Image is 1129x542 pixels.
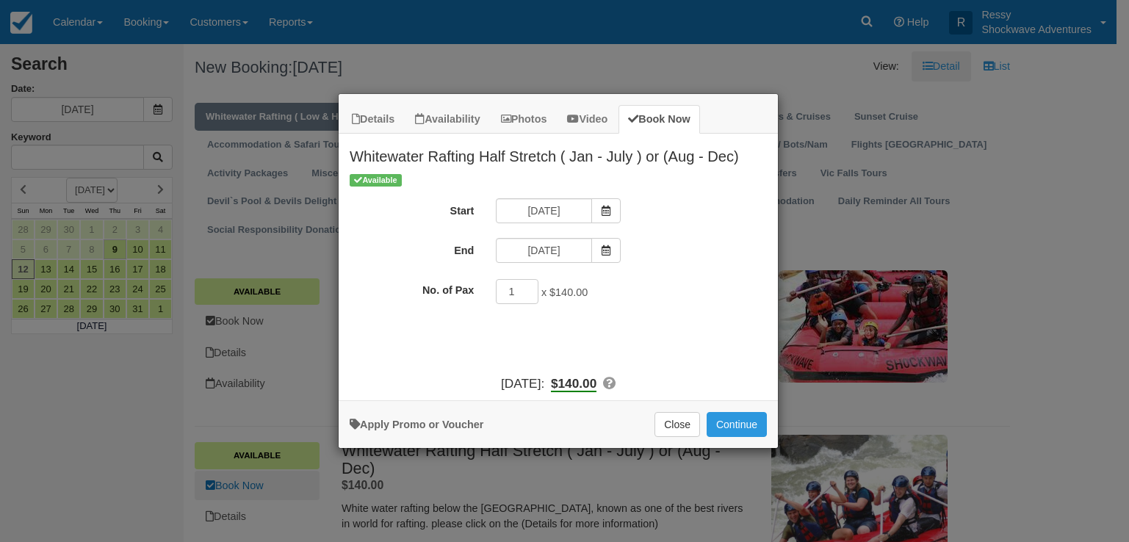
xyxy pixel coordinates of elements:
a: Apply Voucher [350,419,483,430]
h2: Whitewater Rafting Half Stretch ( Jan - July ) or (Aug - Dec) [339,134,778,172]
a: Photos [491,105,557,134]
div: : [339,375,778,393]
a: Book Now [618,105,699,134]
span: [DATE] [501,376,541,391]
div: Item Modal [339,134,778,393]
span: Available [350,174,402,187]
b: $140.00 [551,376,596,392]
label: No. of Pax [339,278,485,298]
label: End [339,238,485,259]
a: Details [342,105,404,134]
button: Add to Booking [707,412,767,437]
label: Start [339,198,485,219]
a: Availability [405,105,489,134]
button: Close [654,412,700,437]
a: Video [558,105,617,134]
span: x $140.00 [541,286,588,298]
input: No. of Pax [496,279,538,304]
